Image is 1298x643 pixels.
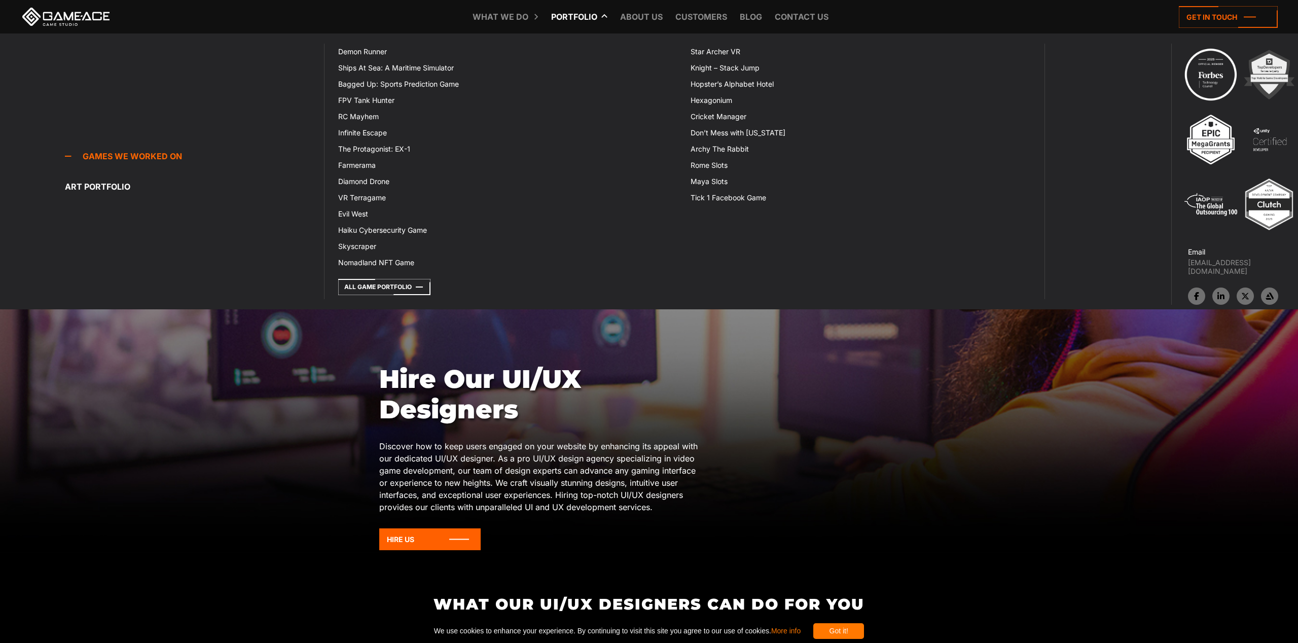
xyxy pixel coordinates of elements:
img: 5 [1183,176,1239,232]
a: Ships At Sea: A Maritime Simulator [332,60,684,76]
a: More info [771,627,801,635]
a: Games we worked on [65,146,324,166]
a: Demon Runner [332,44,684,60]
a: FPV Tank Hunter [332,92,684,109]
a: Hire Us [379,528,481,550]
a: Haiku Cybersecurity Game [332,222,684,238]
a: Hopster’s Alphabet Hotel [684,76,1037,92]
a: Art portfolio [65,176,324,197]
a: Bagged Up: Sports Prediction Game [332,76,684,92]
a: The Protagonist: EX-1 [332,141,684,157]
a: Rome Slots [684,157,1037,173]
a: Maya Slots [684,173,1037,190]
a: Get in touch [1179,6,1278,28]
a: Don’t Mess with [US_STATE] [684,125,1037,141]
a: All Game Portfolio [338,279,430,295]
a: Hexagonium [684,92,1037,109]
a: Archy The Rabbit [684,141,1037,157]
img: Top ar vr development company gaming 2025 game ace [1241,176,1297,232]
a: Farmerama [332,157,684,173]
img: 4 [1242,112,1297,167]
a: Evil West [332,206,684,222]
a: Tick 1 Facebook Game [684,190,1037,206]
h1: Hire Our UI/UX Designers [379,364,703,425]
span: We use cookies to enhance your experience. By continuing to visit this site you agree to our use ... [434,623,801,639]
a: Skyscraper [332,238,684,255]
a: VR Terragame [332,190,684,206]
img: 3 [1183,112,1239,167]
h2: What Our UI/UX Designers Can Do for You [379,596,919,613]
p: Discover how to keep users engaged on your website by enhancing its appeal with our dedicated UI/... [379,440,703,513]
a: Infinite Escape [332,125,684,141]
a: Cricket Manager [684,109,1037,125]
img: 2 [1241,47,1297,102]
a: Diamond Drone [332,173,684,190]
a: [EMAIL_ADDRESS][DOMAIN_NAME] [1188,258,1298,275]
a: Star Archer VR [684,44,1037,60]
a: Nomadland NFT Game [332,255,684,271]
div: Got it! [813,623,864,639]
a: Knight – Stack Jump [684,60,1037,76]
a: RC Mayhem [332,109,684,125]
img: Technology council badge program ace 2025 game ace [1183,47,1239,102]
strong: Email [1188,247,1205,256]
